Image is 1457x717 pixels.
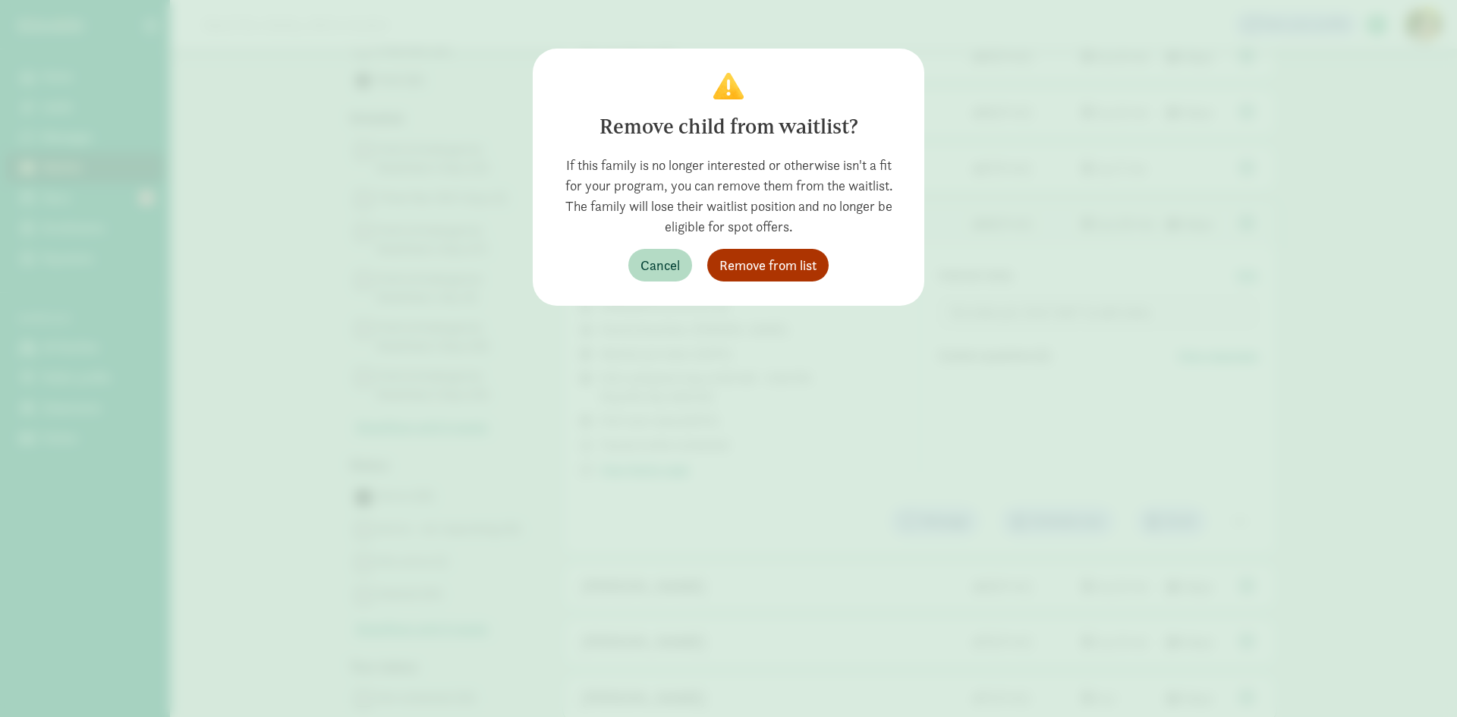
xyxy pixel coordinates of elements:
[557,112,900,143] div: Remove child from waitlist?
[628,249,692,281] button: Cancel
[713,73,744,99] img: Confirm
[640,255,680,275] span: Cancel
[1381,644,1457,717] iframe: Chat Widget
[707,249,829,281] button: Remove from list
[557,155,900,237] div: If this family is no longer interested or otherwise isn't a fit for your program, you can remove ...
[719,255,817,275] span: Remove from list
